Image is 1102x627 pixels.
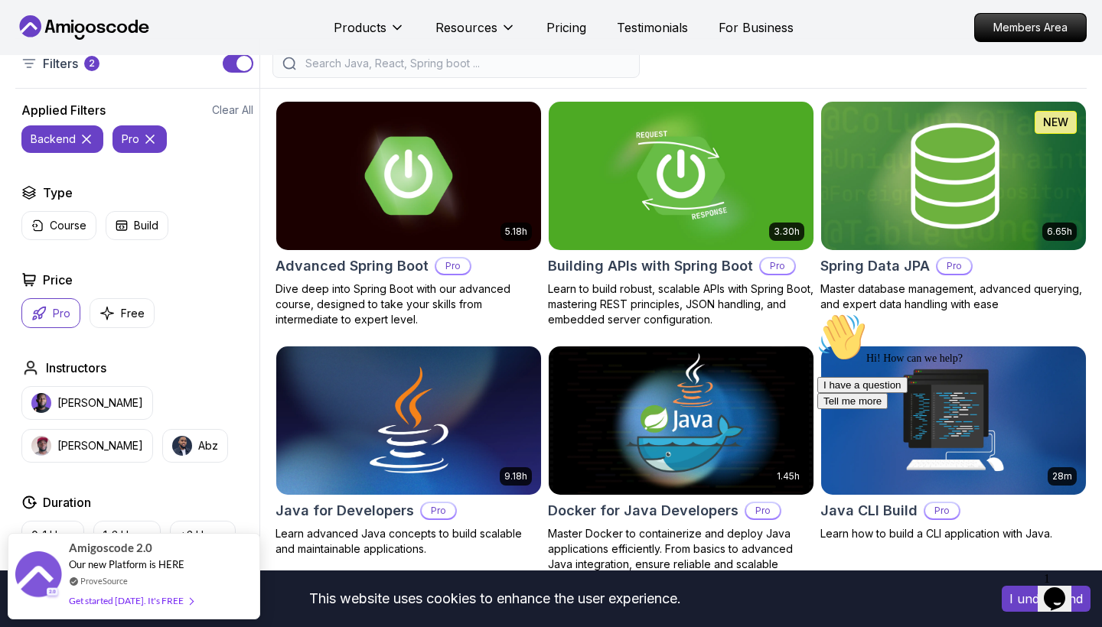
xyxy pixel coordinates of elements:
p: 5.18h [505,226,527,238]
p: Pro [937,258,971,274]
div: 👋Hi! How can we help?I have a questionTell me more [6,6,282,102]
a: Java for Developers card9.18hJava for DevelopersProLearn advanced Java concepts to build scalable... [275,346,542,557]
span: Amigoscode 2.0 [69,539,152,557]
button: +3 Hours [170,521,236,550]
button: instructor imgAbz [162,429,228,463]
iframe: chat widget [811,307,1087,558]
p: 6.65h [1047,226,1072,238]
h2: Docker for Java Developers [548,500,738,521]
p: Pro [436,258,470,274]
p: Master database management, advanced querying, and expert data handling with ease [820,281,1087,312]
a: Building APIs with Spring Boot card3.30hBuilding APIs with Spring BootProLearn to build robust, s... [548,101,814,327]
p: [PERSON_NAME] [57,395,143,411]
h2: Advanced Spring Boot [275,255,429,277]
img: Advanced Spring Boot card [276,102,541,250]
p: 2 [89,57,95,70]
img: Java for Developers card [276,346,541,495]
a: ProveSource [80,574,128,587]
p: Abz [198,438,218,453]
h2: Applied Filters [21,101,106,119]
p: 3.30h [774,226,800,238]
button: 0-1 Hour [21,521,84,550]
button: 1-3 Hours [93,521,161,550]
p: pro [122,132,139,147]
a: Pricing [546,18,586,37]
h2: Instructors [46,359,106,377]
a: Advanced Spring Boot card5.18hAdvanced Spring BootProDive deep into Spring Boot with our advanced... [275,101,542,327]
p: 1-3 Hours [103,528,151,543]
p: [PERSON_NAME] [57,438,143,453]
h2: Price [43,271,73,289]
p: Pro [761,258,794,274]
span: Hi! How can we help? [6,46,152,57]
button: Build [106,211,168,240]
p: +3 Hours [180,528,226,543]
button: Pro [21,298,80,328]
button: Resources [435,18,516,49]
button: Clear All [212,102,253,118]
button: Tell me more [6,86,77,102]
p: Course [50,218,86,233]
p: Filters [43,54,78,73]
p: Learn to build robust, scalable APIs with Spring Boot, mastering REST principles, JSON handling, ... [548,281,814,327]
button: Accept cookies [1002,586,1091,612]
a: Spring Data JPA card6.65hNEWSpring Data JPAProMaster database management, advanced querying, and ... [820,101,1087,312]
button: backend [21,125,103,153]
p: 1.45h [777,470,800,482]
img: Spring Data JPA card [814,98,1092,253]
p: Products [334,18,386,37]
button: instructor img[PERSON_NAME] [21,386,153,420]
p: backend [31,132,76,147]
p: Members Area [975,14,1086,41]
a: Members Area [974,13,1087,42]
p: Resources [435,18,497,37]
h2: Duration [43,493,91,512]
img: instructor img [172,436,192,456]
h2: Type [43,184,73,202]
a: For Business [719,18,794,37]
p: Pro [53,306,70,321]
p: Pro [422,503,455,518]
p: Free [121,306,145,321]
button: Free [90,298,155,328]
span: Our new Platform is HERE [69,558,184,570]
img: provesource social proof notification image [15,551,61,601]
input: Search Java, React, Spring boot ... [302,56,630,71]
p: Dive deep into Spring Boot with our advanced course, designed to take your skills from intermedia... [275,281,542,327]
img: Building APIs with Spring Boot card [549,102,813,250]
button: I have a question [6,70,96,86]
img: Docker for Java Developers card [549,346,813,495]
p: Build [134,218,158,233]
div: Get started [DATE]. It's FREE [69,592,193,609]
button: Course [21,211,96,240]
a: Testimonials [617,18,688,37]
p: Pro [746,503,780,518]
img: instructor img [31,436,51,456]
a: Docker for Java Developers card1.45hDocker for Java DevelopersProMaster Docker to containerize an... [548,346,814,587]
p: 0-1 Hour [31,528,74,543]
button: instructor img[PERSON_NAME] [21,429,153,463]
div: This website uses cookies to enhance the user experience. [11,582,979,616]
h2: Spring Data JPA [820,255,930,277]
p: NEW [1043,115,1068,130]
iframe: chat widget [1038,566,1087,612]
p: Master Docker to containerize and deploy Java applications efficiently. From basics to advanced J... [548,526,814,587]
img: :wave: [6,6,55,55]
p: 9.18h [504,470,527,482]
img: instructor img [31,393,51,413]
button: pro [112,125,167,153]
p: Learn advanced Java concepts to build scalable and maintainable applications. [275,526,542,557]
h2: Java for Developers [275,500,414,521]
button: Products [334,18,405,49]
h2: Building APIs with Spring Boot [548,255,753,277]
